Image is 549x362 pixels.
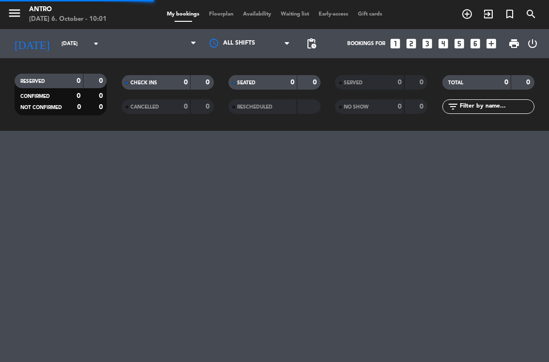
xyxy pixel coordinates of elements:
strong: 0 [398,103,402,110]
span: Waiting list [276,12,314,17]
strong: 0 [77,104,81,110]
span: Availability [238,12,276,17]
i: menu [7,6,22,20]
strong: 0 [99,104,105,110]
span: NO SHOW [344,105,369,110]
strong: 0 [77,78,81,84]
strong: 0 [313,79,319,86]
strong: 0 [420,79,425,86]
span: Early-access [314,12,353,17]
strong: 0 [77,93,81,99]
div: [DATE] 6. October - 10:01 [29,15,107,24]
strong: 0 [206,103,211,110]
div: ANTRO [29,5,107,15]
i: arrow_drop_down [90,38,102,49]
strong: 0 [184,103,188,110]
button: menu [7,6,22,24]
span: CANCELLED [130,105,159,110]
strong: 0 [99,78,105,84]
i: looks_3 [421,37,434,50]
span: My bookings [162,12,204,17]
span: NOT CONFIRMED [20,105,62,110]
span: CHECK INS [130,80,157,85]
strong: 0 [420,103,425,110]
strong: 0 [291,79,294,86]
i: looks_two [405,37,418,50]
strong: 0 [99,93,105,99]
div: LOG OUT [524,29,542,58]
i: looks_4 [437,37,450,50]
span: RESCHEDULED [237,105,273,110]
span: Bookings for [347,41,386,47]
span: CONFIRMED [20,94,50,99]
span: Gift cards [353,12,387,17]
i: looks_5 [453,37,466,50]
strong: 0 [398,79,402,86]
i: add_box [485,37,498,50]
span: SERVED [344,80,363,85]
span: pending_actions [306,38,317,49]
i: looks_one [389,37,402,50]
i: exit_to_app [483,8,494,20]
span: SEATED [237,80,256,85]
i: add_circle_outline [461,8,473,20]
span: RESERVED [20,79,45,84]
i: looks_6 [469,37,482,50]
input: Filter by name... [459,101,534,112]
strong: 0 [526,79,532,86]
span: TOTAL [448,80,463,85]
span: print [508,38,520,49]
strong: 0 [504,79,508,86]
i: turned_in_not [504,8,516,20]
i: [DATE] [7,33,57,54]
strong: 0 [184,79,188,86]
strong: 0 [206,79,211,86]
i: power_settings_new [527,38,538,49]
span: Floorplan [204,12,238,17]
i: search [525,8,537,20]
i: filter_list [447,101,459,112]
